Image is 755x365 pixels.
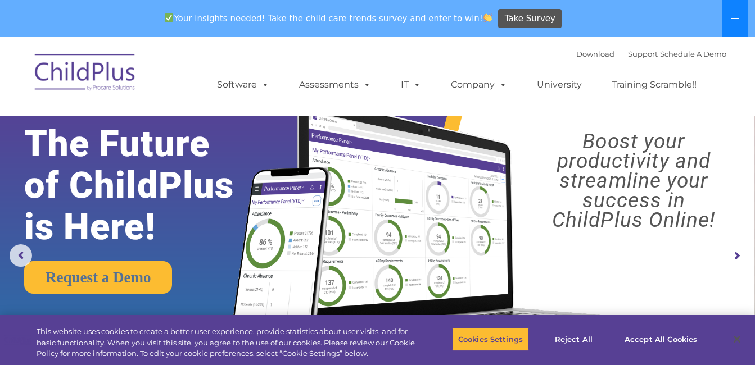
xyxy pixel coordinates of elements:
rs-layer: The Future of ChildPlus is Here! [24,123,265,248]
a: Request a Demo [24,261,172,294]
a: Software [206,74,281,96]
button: Cookies Settings [452,327,529,351]
span: Last name [156,74,191,83]
button: Accept All Cookies [618,327,703,351]
a: IT [390,74,432,96]
a: University [526,74,593,96]
span: Take Survey [505,9,555,29]
a: Schedule A Demo [660,49,726,58]
span: Phone number [156,120,204,129]
a: Assessments [288,74,382,96]
a: Company [440,74,518,96]
div: This website uses cookies to create a better user experience, provide statistics about user visit... [37,326,415,359]
a: Support [628,49,658,58]
a: Training Scramble!! [600,74,708,96]
img: 👏 [483,13,492,22]
span: Your insights needed! Take the child care trends survey and enter to win! [160,7,497,29]
font: | [576,49,726,58]
button: Close [725,327,749,352]
a: Download [576,49,614,58]
img: ChildPlus by Procare Solutions [29,46,142,102]
img: ✅ [165,13,173,22]
button: Reject All [539,327,609,351]
a: Take Survey [498,9,562,29]
rs-layer: Boost your productivity and streamline your success in ChildPlus Online! [522,131,746,230]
